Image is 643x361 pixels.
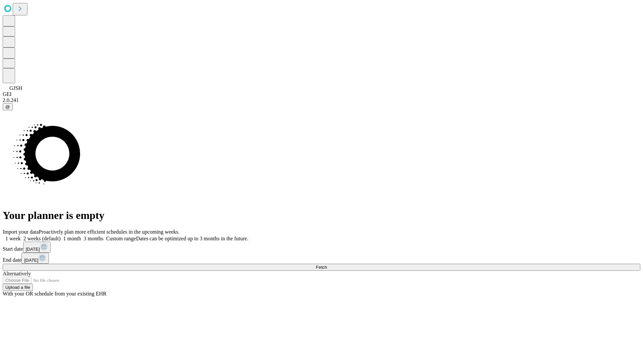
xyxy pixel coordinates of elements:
span: With your OR schedule from your existing EHR [3,291,106,296]
span: Custom range [106,236,136,241]
span: Fetch [316,265,327,270]
button: Upload a file [3,284,33,291]
div: End date [3,253,640,264]
span: Alternatively [3,271,31,276]
span: 1 month [63,236,81,241]
span: @ [5,104,10,109]
span: 3 months [84,236,103,241]
span: Dates can be optimized up to 3 months in the future. [136,236,248,241]
span: [DATE] [26,247,40,252]
button: [DATE] [21,253,49,264]
h1: Your planner is empty [3,209,640,222]
div: GEI [3,91,640,97]
span: 2 weeks (default) [23,236,61,241]
span: [DATE] [24,258,38,263]
div: Start date [3,242,640,253]
div: 2.0.241 [3,97,640,103]
button: Fetch [3,264,640,271]
button: [DATE] [23,242,51,253]
span: GJSH [9,85,22,91]
span: Proactively plan more efficient schedules in the upcoming weeks. [39,229,180,235]
span: Import your data [3,229,39,235]
button: @ [3,103,13,110]
span: 1 week [5,236,21,241]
